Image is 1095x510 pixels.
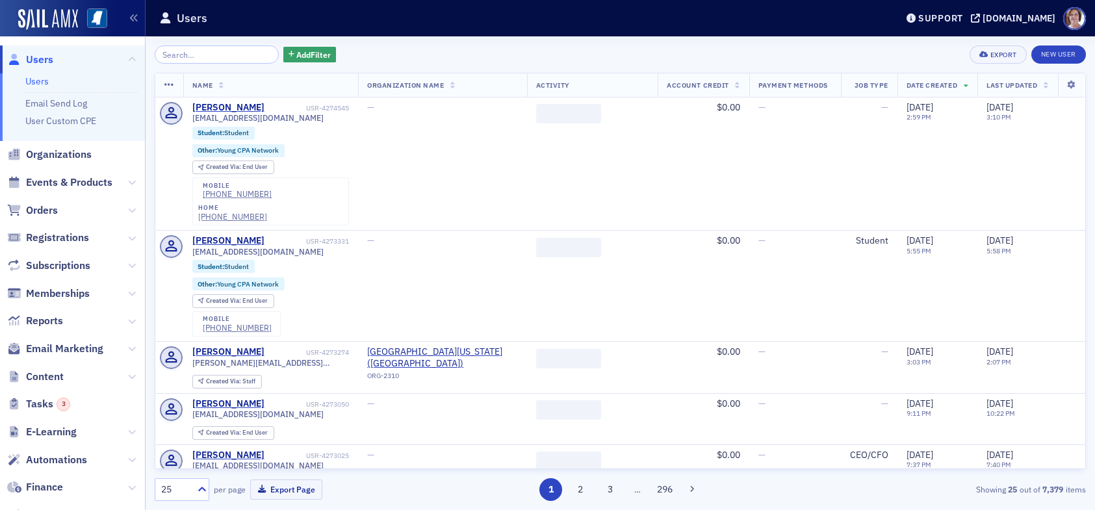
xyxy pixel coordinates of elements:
div: [PHONE_NUMBER] [203,189,272,199]
span: Payment Methods [758,81,828,90]
div: USR-4273025 [266,452,349,460]
div: mobile [203,315,272,323]
span: — [367,235,374,246]
input: Search… [155,45,279,64]
div: [PHONE_NUMBER] [203,323,272,333]
time: 3:03 PM [907,357,931,366]
div: End User [206,298,268,305]
div: [PERSON_NAME] [192,450,264,461]
span: ‌ [536,104,601,123]
label: per page [214,483,246,495]
div: Other: [192,144,285,157]
span: [DATE] [907,235,933,246]
span: Other : [198,279,217,288]
strong: 25 [1006,483,1020,495]
a: View Homepage [78,8,107,31]
a: [PHONE_NUMBER] [198,212,267,222]
button: 2 [569,478,592,501]
span: [DATE] [986,101,1013,113]
span: — [367,398,374,409]
span: [DATE] [907,346,933,357]
a: Orders [7,203,58,218]
span: Created Via : [206,428,242,437]
button: 3 [599,478,621,501]
a: Automations [7,453,87,467]
div: [PERSON_NAME] [192,398,264,410]
a: Subscriptions [7,259,90,273]
time: 7:37 PM [907,460,931,469]
button: Export Page [250,479,322,500]
time: 5:58 PM [986,246,1011,255]
span: [EMAIL_ADDRESS][DOMAIN_NAME] [192,409,324,419]
div: Staff [206,378,255,385]
span: Users [26,53,53,67]
img: SailAMX [87,8,107,29]
a: Tasks3 [7,397,70,411]
span: [DATE] [986,449,1013,461]
span: E-Learning [26,425,77,439]
span: Student : [198,128,224,137]
a: [PERSON_NAME] [192,102,264,114]
span: Subscriptions [26,259,90,273]
div: Other: [192,277,285,290]
span: $0.00 [717,346,740,357]
div: USR-4274545 [266,104,349,112]
span: Registrations [26,231,89,245]
strong: 7,379 [1040,483,1066,495]
span: [DATE] [907,398,933,409]
h1: Users [177,10,207,26]
span: [PERSON_NAME][EMAIL_ADDRESS][PERSON_NAME][DOMAIN_NAME] [192,358,350,368]
a: Organizations [7,147,92,162]
span: Profile [1063,7,1086,30]
span: Organization Name [367,81,444,90]
div: Created Via: End User [192,426,274,440]
a: Other:Young CPA Network [198,146,279,155]
div: USR-4273274 [266,348,349,357]
div: Student: [192,260,255,273]
time: 10:22 PM [986,409,1015,418]
a: Other:Young CPA Network [198,280,279,288]
a: Student:Student [198,262,249,271]
span: [EMAIL_ADDRESS][DOMAIN_NAME] [192,461,324,470]
a: Reports [7,314,63,328]
span: — [881,398,888,409]
span: Finance [26,480,63,494]
div: USR-4273050 [266,400,349,409]
a: [PERSON_NAME] [192,235,264,247]
span: $0.00 [717,235,740,246]
div: 25 [161,483,190,496]
div: End User [206,164,268,171]
div: Student: [192,127,255,140]
span: Last Updated [986,81,1037,90]
span: Events & Products [26,175,112,190]
a: Email Send Log [25,97,87,109]
div: Export [990,51,1017,58]
span: [DATE] [907,449,933,461]
span: Name [192,81,213,90]
span: Reports [26,314,63,328]
span: — [758,398,766,409]
span: — [758,346,766,357]
span: Created Via : [206,296,242,305]
a: [PERSON_NAME] [192,346,264,358]
div: USR-4273331 [266,237,349,246]
span: ‌ [536,349,601,368]
span: Account Credit [667,81,728,90]
span: — [758,449,766,461]
span: [EMAIL_ADDRESS][DOMAIN_NAME] [192,113,324,123]
span: — [881,346,888,357]
div: ORG-2310 [367,372,517,385]
div: [DOMAIN_NAME] [983,12,1055,24]
div: home [198,204,267,212]
div: CEO/CFO [850,450,888,461]
span: Activity [536,81,570,90]
span: — [758,101,766,113]
span: Memberships [26,287,90,301]
a: SailAMX [18,9,78,30]
time: 5:55 PM [907,246,931,255]
span: ‌ [536,400,601,420]
a: Memberships [7,287,90,301]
